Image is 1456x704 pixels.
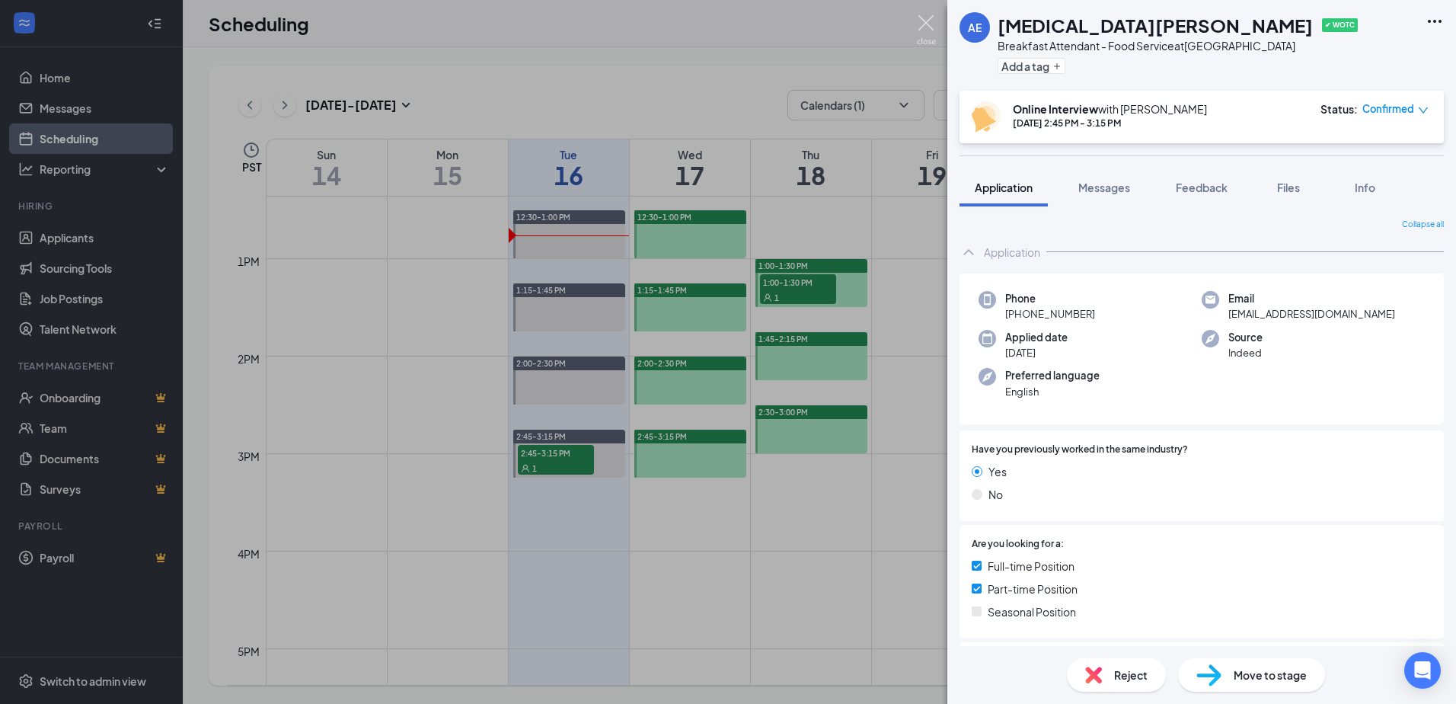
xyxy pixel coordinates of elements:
span: Messages [1078,181,1130,194]
div: Open Intercom Messenger [1404,652,1441,689]
span: ✔ WOTC [1322,18,1358,32]
h1: [MEDICAL_DATA][PERSON_NAME] [998,12,1313,38]
span: Collapse all [1402,219,1444,231]
span: Email [1228,291,1395,306]
svg: ChevronUp [959,243,978,261]
div: Breakfast Attendant - Food Service at [GEOGRAPHIC_DATA] [998,38,1358,53]
span: [DATE] [1005,345,1068,360]
div: AE [968,20,982,35]
span: Feedback [1176,181,1228,194]
span: English [1005,384,1100,399]
span: Application [975,181,1033,194]
span: Info [1355,181,1375,194]
span: Reject [1114,667,1148,683]
div: [DATE] 2:45 PM - 3:15 PM [1013,117,1207,130]
span: Full-time Position [988,558,1074,574]
span: Confirmed [1362,101,1414,117]
div: with [PERSON_NAME] [1013,101,1207,117]
button: PlusAdd a tag [998,58,1065,74]
svg: Ellipses [1426,12,1444,30]
span: Move to stage [1234,667,1307,683]
span: No [988,486,1003,503]
span: Part-time Position [988,581,1078,597]
span: Preferred language [1005,368,1100,383]
span: Have you previously worked in the same industry? [972,443,1188,457]
span: Files [1277,181,1300,194]
span: [PHONE_NUMBER] [1005,306,1095,322]
span: Seasonal Position [988,603,1076,620]
span: Applied date [1005,330,1068,345]
span: Yes [988,463,1007,480]
span: Source [1228,330,1263,345]
span: Are you looking for a: [972,537,1064,552]
div: Application [984,245,1040,260]
svg: Plus [1052,62,1062,71]
span: [EMAIL_ADDRESS][DOMAIN_NAME] [1228,306,1395,322]
div: Status : [1320,101,1358,117]
span: Indeed [1228,345,1263,360]
span: Phone [1005,291,1095,306]
b: Online Interview [1013,102,1098,116]
span: down [1418,105,1429,116]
